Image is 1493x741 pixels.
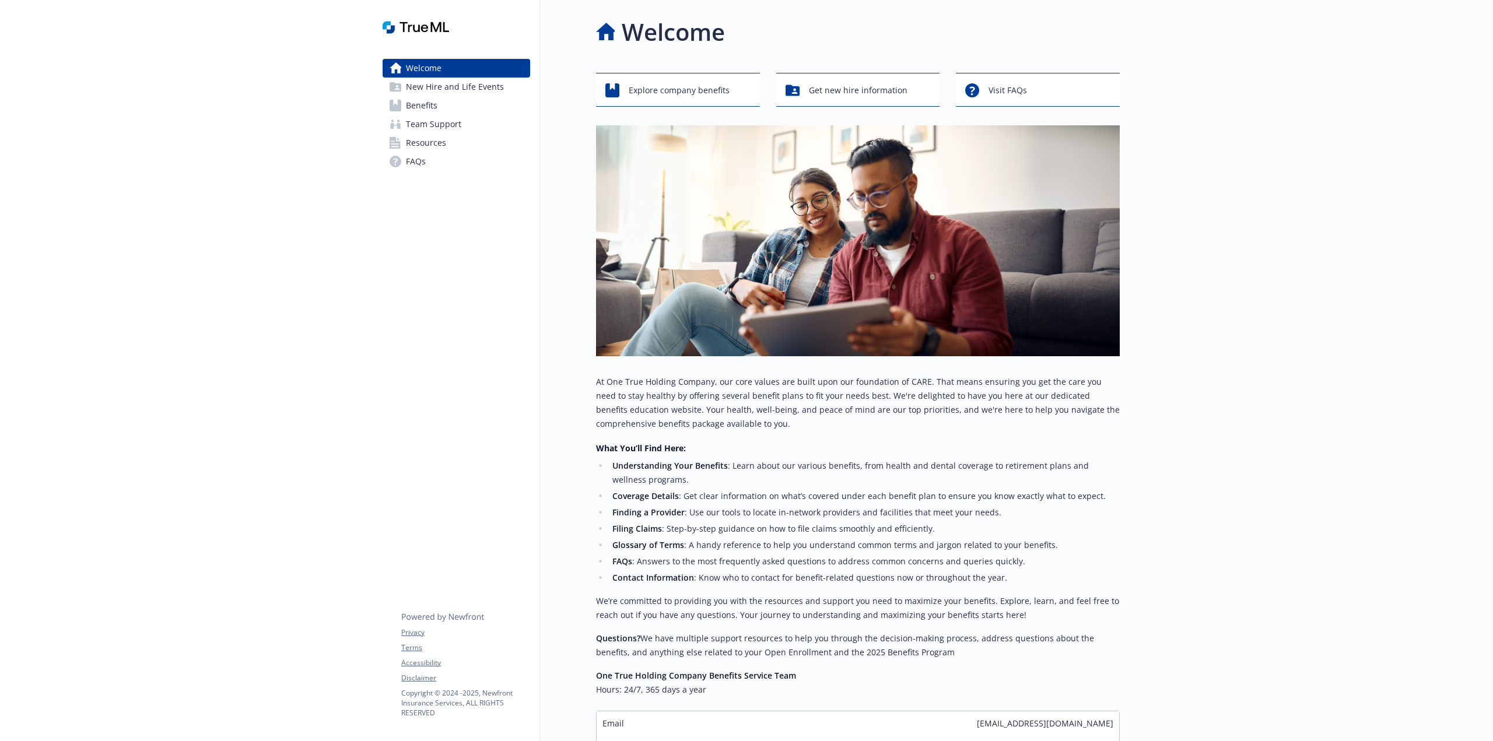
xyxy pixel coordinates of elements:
li: : Step-by-step guidance on how to file claims smoothly and efficiently. [609,522,1120,536]
p: We’re committed to providing you with the resources and support you need to maximize your benefit... [596,594,1120,622]
img: overview page banner [596,125,1120,356]
li: : Learn about our various benefits, from health and dental coverage to retirement plans and welln... [609,459,1120,487]
a: Disclaimer [401,673,530,683]
span: FAQs [406,152,426,171]
strong: Glossary of Terms [612,539,684,550]
li: : Answers to the most frequently asked questions to address common concerns and queries quickly. [609,554,1120,568]
button: Visit FAQs [956,73,1120,107]
strong: Filing Claims [612,523,662,534]
a: Welcome [383,59,530,78]
button: Get new hire information [776,73,940,107]
span: Visit FAQs [989,79,1027,101]
span: Explore company benefits [629,79,730,101]
p: Copyright © 2024 - 2025 , Newfront Insurance Services, ALL RIGHTS RESERVED [401,688,530,718]
strong: Contact Information [612,572,694,583]
a: New Hire and Life Events [383,78,530,96]
h1: Welcome [622,15,725,50]
span: Get new hire information [809,79,907,101]
a: Accessibility [401,658,530,668]
span: Email [602,717,624,729]
span: Benefits [406,96,437,115]
h6: Hours: 24/7, 365 days a year [596,683,1120,697]
a: Benefits [383,96,530,115]
p: At One True Holding Company, our core values are built upon our foundation of CARE. That means en... [596,375,1120,431]
strong: Coverage Details [612,490,679,501]
a: FAQs [383,152,530,171]
li: : Use our tools to locate in-network providers and facilities that meet your needs. [609,505,1120,519]
strong: Questions? [596,633,640,644]
li: : A handy reference to help you understand common terms and jargon related to your benefits. [609,538,1120,552]
span: Resources [406,134,446,152]
strong: Understanding Your Benefits [612,460,728,471]
a: Terms [401,642,530,653]
strong: FAQs [612,556,632,567]
li: : Get clear information on what’s covered under each benefit plan to ensure you know exactly what... [609,489,1120,503]
strong: One True Holding Company Benefits Service Team [596,670,796,681]
button: Explore company benefits [596,73,760,107]
span: Team Support [406,115,461,134]
span: New Hire and Life Events [406,78,504,96]
strong: What You’ll Find Here: [596,443,686,454]
a: Privacy [401,627,530,638]
p: We have multiple support resources to help you through the decision-making process, address quest... [596,631,1120,659]
span: [EMAIL_ADDRESS][DOMAIN_NAME] [977,717,1113,729]
span: Welcome [406,59,441,78]
li: : Know who to contact for benefit-related questions now or throughout the year. [609,571,1120,585]
a: Team Support [383,115,530,134]
a: Resources [383,134,530,152]
strong: Finding a Provider [612,507,685,518]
